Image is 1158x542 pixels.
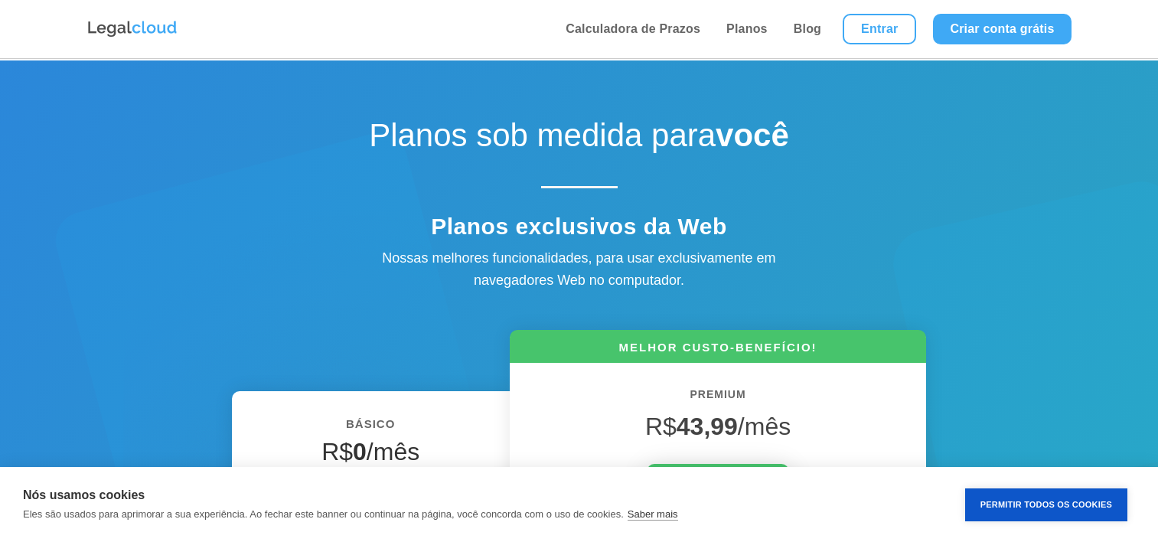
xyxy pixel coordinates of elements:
h6: PREMIUM [533,386,904,412]
span: R$ /mês [645,413,791,440]
strong: Nós usamos cookies [23,488,145,501]
a: Criar conta grátis [933,14,1071,44]
h6: MELHOR CUSTO-BENEFÍCIO! [510,339,927,363]
h4: R$ /mês [255,437,487,474]
h6: BÁSICO [255,414,487,442]
button: Permitir Todos os Cookies [965,488,1127,521]
a: Saber mais [628,508,678,521]
strong: 0 [353,438,367,465]
h4: Planos exclusivos da Web [312,213,847,248]
img: Logo da Legalcloud [86,19,178,39]
div: Nossas melhores funcionalidades, para usar exclusivamente em navegadores Web no computador. [350,247,809,292]
strong: você [716,117,789,153]
a: Testar Grátis [647,464,789,505]
h1: Planos sob medida para [312,116,847,162]
p: Eles são usados para aprimorar a sua experiência. Ao fechar este banner ou continuar na página, v... [23,508,624,520]
strong: 43,99 [677,413,738,440]
a: Entrar [843,14,916,44]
